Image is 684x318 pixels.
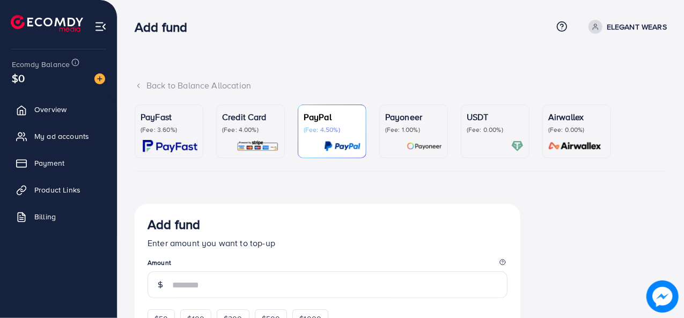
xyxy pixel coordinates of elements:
[143,140,197,152] img: card
[8,206,109,227] a: Billing
[324,140,361,152] img: card
[141,110,197,123] p: PayFast
[34,211,56,222] span: Billing
[545,140,605,152] img: card
[222,125,279,134] p: (Fee: 4.00%)
[548,110,605,123] p: Airwallex
[511,140,524,152] img: card
[467,110,524,123] p: USDT
[94,20,107,33] img: menu
[237,140,279,152] img: card
[649,283,675,309] img: image
[12,70,25,86] span: $0
[8,152,109,174] a: Payment
[135,79,667,92] div: Back to Balance Allocation
[141,125,197,134] p: (Fee: 3.60%)
[385,125,442,134] p: (Fee: 1.00%)
[8,125,109,147] a: My ad accounts
[94,73,105,84] img: image
[407,140,442,152] img: card
[34,131,89,142] span: My ad accounts
[385,110,442,123] p: Payoneer
[34,158,64,168] span: Payment
[8,99,109,120] a: Overview
[135,19,196,35] h3: Add fund
[607,20,667,33] p: ELEGANT WEARS
[34,184,80,195] span: Product Links
[8,179,109,201] a: Product Links
[148,258,508,271] legend: Amount
[148,236,508,249] p: Enter amount you want to top-up
[11,15,83,32] img: logo
[548,125,605,134] p: (Fee: 0.00%)
[148,217,200,232] h3: Add fund
[584,20,667,34] a: ELEGANT WEARS
[304,125,361,134] p: (Fee: 4.50%)
[304,110,361,123] p: PayPal
[34,104,67,115] span: Overview
[467,125,524,134] p: (Fee: 0.00%)
[222,110,279,123] p: Credit Card
[12,59,70,70] span: Ecomdy Balance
